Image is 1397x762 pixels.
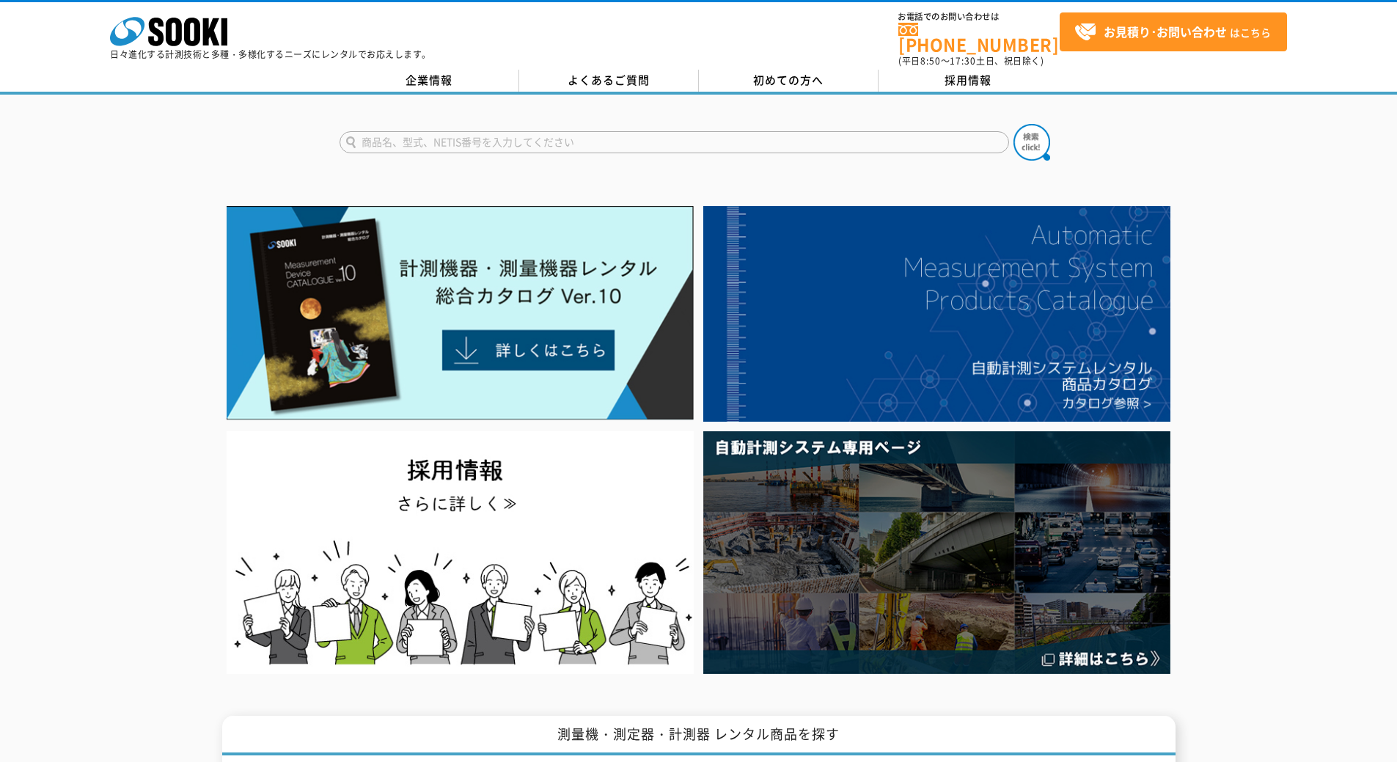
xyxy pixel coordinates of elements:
[898,23,1060,53] a: [PHONE_NUMBER]
[1013,124,1050,161] img: btn_search.png
[699,70,879,92] a: 初めての方へ
[340,70,519,92] a: 企業情報
[227,431,694,674] img: SOOKI recruit
[110,50,431,59] p: 日々進化する計測技術と多種・多様化するニーズにレンタルでお応えします。
[1104,23,1227,40] strong: お見積り･お問い合わせ
[1060,12,1287,51] a: お見積り･お問い合わせはこちら
[920,54,941,67] span: 8:50
[879,70,1058,92] a: 採用情報
[703,206,1170,422] img: 自動計測システムカタログ
[1074,21,1271,43] span: はこちら
[898,54,1044,67] span: (平日 ～ 土日、祝日除く)
[519,70,699,92] a: よくあるご質問
[753,72,824,88] span: 初めての方へ
[227,206,694,420] img: Catalog Ver10
[703,431,1170,674] img: 自動計測システム専用ページ
[222,716,1176,756] h1: 測量機・測定器・計測器 レンタル商品を探す
[898,12,1060,21] span: お電話でのお問い合わせは
[340,131,1009,153] input: 商品名、型式、NETIS番号を入力してください
[950,54,976,67] span: 17:30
